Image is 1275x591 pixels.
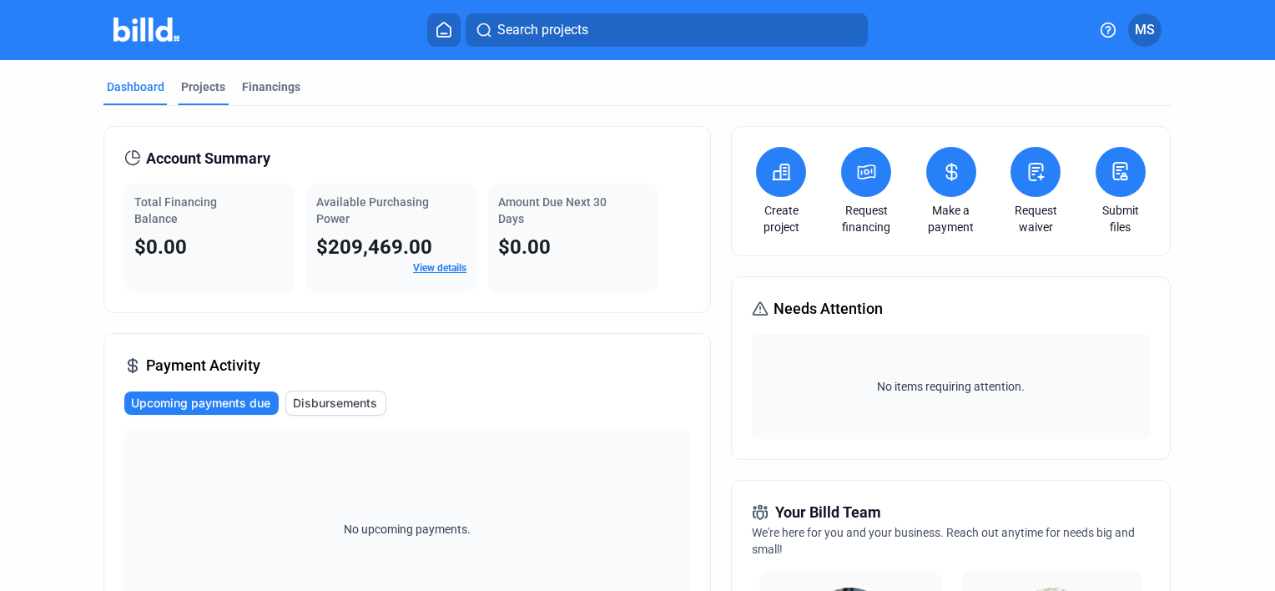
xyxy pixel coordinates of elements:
a: Create project [752,202,810,235]
a: Request financing [837,202,895,235]
a: View details [413,262,466,274]
div: Dashboard [107,78,164,95]
img: Billd Company Logo [113,18,179,42]
a: Request waiver [1006,202,1065,235]
span: Payment Activity [146,354,260,377]
button: MS [1128,13,1162,47]
span: Upcoming payments due [131,395,270,412]
button: Upcoming payments due [124,391,279,415]
span: $209,469.00 [316,235,432,259]
span: We're here for you and your business. Reach out anytime for needs big and small! [752,526,1135,556]
span: Disbursements [293,395,377,412]
span: $0.00 [498,235,551,259]
div: Projects [181,78,225,95]
span: Search projects [497,20,588,40]
span: No items requiring attention. [758,378,1142,395]
span: Account Summary [146,147,270,170]
span: No upcoming payments. [333,521,481,538]
span: $0.00 [134,235,187,259]
span: Your Billd Team [775,501,881,524]
button: Disbursements [285,391,386,416]
a: Make a payment [922,202,980,235]
span: Available Purchasing Power [316,195,429,225]
button: Search projects [466,13,868,47]
span: Total Financing Balance [134,195,217,225]
div: Financings [242,78,300,95]
span: Amount Due Next 30 Days [498,195,607,225]
a: Submit files [1091,202,1150,235]
span: MS [1135,20,1155,40]
span: Needs Attention [774,297,883,321]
